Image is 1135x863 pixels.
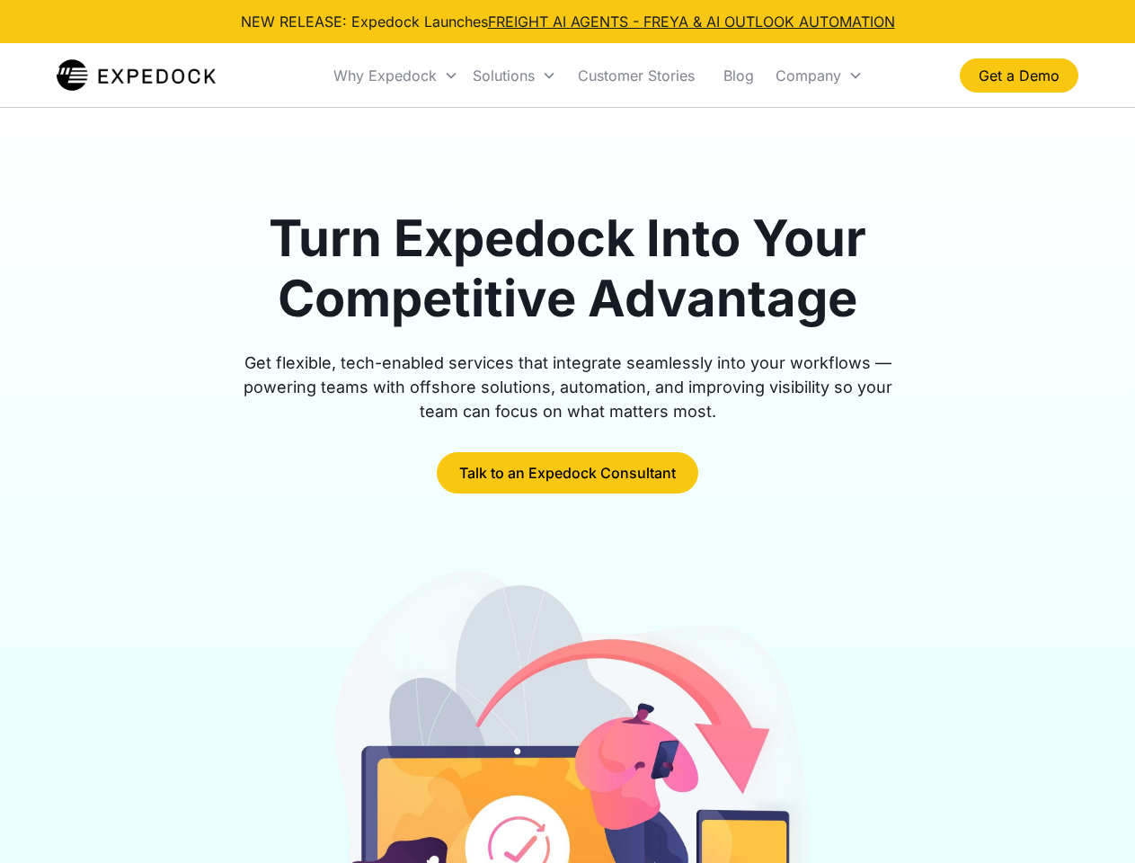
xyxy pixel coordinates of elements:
[326,45,466,106] div: Why Expedock
[437,452,698,494] a: Talk to an Expedock Consultant
[488,13,895,31] a: FREIGHT AI AGENTS - FREYA & AI OUTLOOK AUTOMATION
[333,67,437,85] div: Why Expedock
[223,209,913,329] h1: Turn Expedock Into Your Competitive Advantage
[241,11,895,32] div: NEW RELEASE: Expedock Launches
[768,45,870,106] div: Company
[223,351,913,423] div: Get flexible, tech-enabled services that integrate seamlessly into your workflows — powering team...
[1045,777,1135,863] iframe: Chat Widget
[57,58,216,93] a: home
[709,45,768,106] a: Blog
[57,58,216,93] img: Expedock Logo
[466,45,563,106] div: Solutions
[473,67,535,85] div: Solutions
[776,67,841,85] div: Company
[563,45,709,106] a: Customer Stories
[960,58,1078,93] a: Get a Demo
